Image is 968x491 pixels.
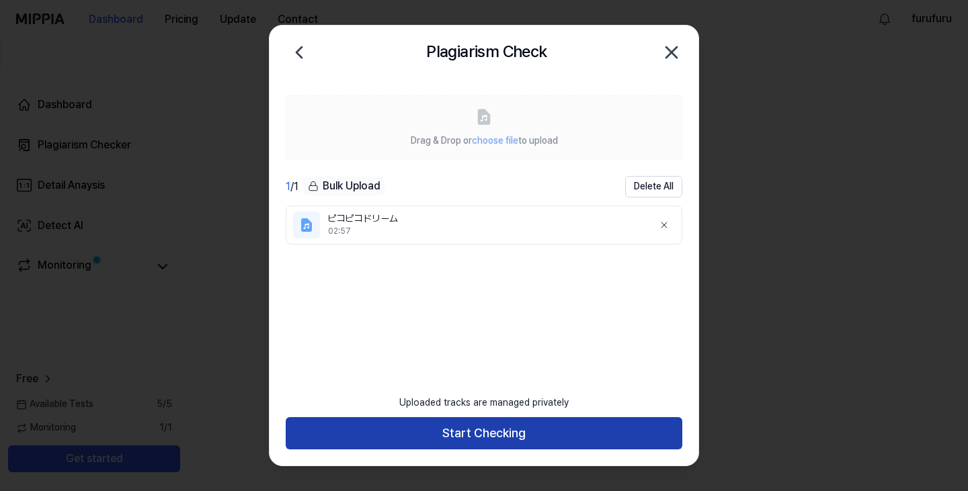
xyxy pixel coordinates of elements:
div: Uploaded tracks are managed privately [391,388,577,418]
span: 1 [286,180,290,193]
div: ドメイン: [DOMAIN_NAME] [35,35,155,47]
div: キーワード流入 [156,81,216,89]
img: tab_keywords_by_traffic_grey.svg [141,79,152,90]
div: ピコピコドリーム [328,212,643,226]
img: logo_orange.svg [22,21,32,32]
button: Start Checking [286,417,682,449]
span: Drag & Drop or to upload [411,135,558,146]
span: choose file [472,135,518,146]
div: v 4.0.25 [38,21,66,32]
img: tab_domain_overview_orange.svg [46,79,56,90]
div: / 1 [286,179,298,195]
img: website_grey.svg [22,35,32,47]
button: Delete All [625,176,682,197]
h2: Plagiarism Check [426,39,547,64]
div: 02:57 [328,226,643,237]
button: Bulk Upload [304,177,385,196]
div: ドメイン概要 [61,81,112,89]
